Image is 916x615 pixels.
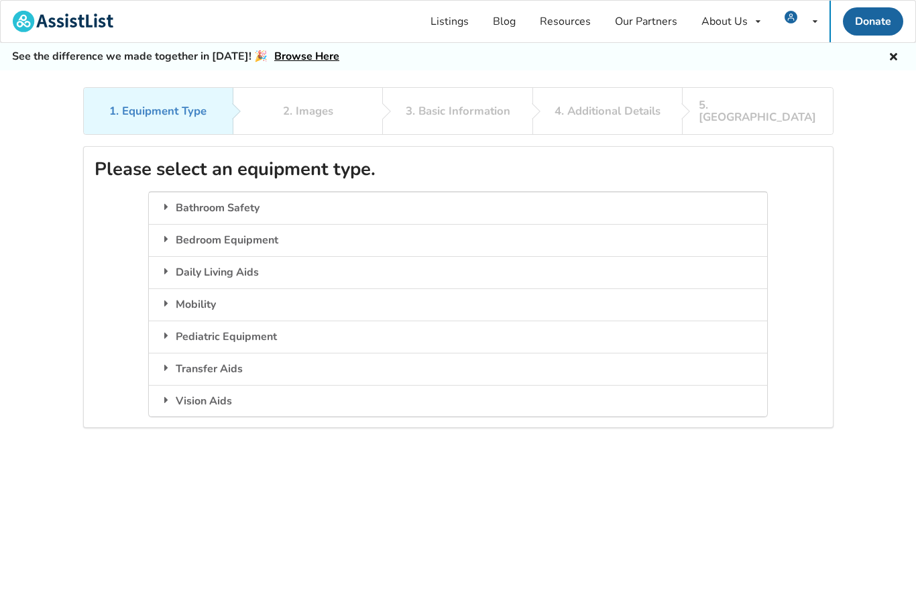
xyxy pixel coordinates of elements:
[481,1,528,42] a: Blog
[149,224,767,256] div: Bedroom Equipment
[843,7,903,36] a: Donate
[603,1,689,42] a: Our Partners
[418,1,481,42] a: Listings
[274,49,339,64] a: Browse Here
[13,11,113,32] img: assistlist-logo
[701,16,748,27] div: About Us
[785,11,797,23] img: user icon
[109,105,207,117] div: 1. Equipment Type
[149,256,767,288] div: Daily Living Aids
[149,353,767,385] div: Transfer Aids
[528,1,603,42] a: Resources
[12,50,339,64] h5: See the difference we made together in [DATE]! 🎉
[149,192,767,224] div: Bathroom Safety
[149,288,767,321] div: Mobility
[149,321,767,353] div: Pediatric Equipment
[95,158,822,181] h2: Please select an equipment type.
[149,385,767,417] div: Vision Aids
